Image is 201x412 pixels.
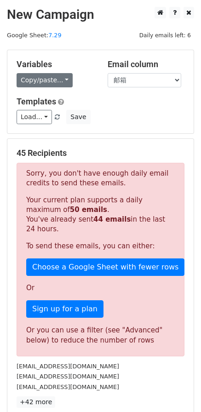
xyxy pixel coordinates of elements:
[70,206,107,214] strong: 50 emails
[66,110,90,124] button: Save
[26,195,175,234] p: Your current plan supports a daily maximum of . You've already sent in the last 24 hours.
[17,363,119,370] small: [EMAIL_ADDRESS][DOMAIN_NAME]
[136,30,194,40] span: Daily emails left: 6
[108,59,185,69] h5: Email column
[26,169,175,188] p: Sorry, you don't have enough daily email credits to send these emails.
[17,148,184,158] h5: 45 Recipients
[17,396,55,408] a: +42 more
[155,368,201,412] div: 聊天小组件
[26,241,175,251] p: To send these emails, you can either:
[26,325,175,346] div: Or you can use a filter (see "Advanced" below) to reduce the number of rows
[17,110,52,124] a: Load...
[17,73,73,87] a: Copy/paste...
[136,32,194,39] a: Daily emails left: 6
[17,373,119,380] small: [EMAIL_ADDRESS][DOMAIN_NAME]
[7,32,62,39] small: Google Sheet:
[17,97,56,106] a: Templates
[7,7,194,23] h2: New Campaign
[17,59,94,69] h5: Variables
[93,215,131,223] strong: 44 emails
[26,283,175,293] p: Or
[17,383,119,390] small: [EMAIL_ADDRESS][DOMAIN_NAME]
[26,258,184,276] a: Choose a Google Sheet with fewer rows
[48,32,61,39] a: 7.29
[155,368,201,412] iframe: Chat Widget
[26,300,103,318] a: Sign up for a plan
